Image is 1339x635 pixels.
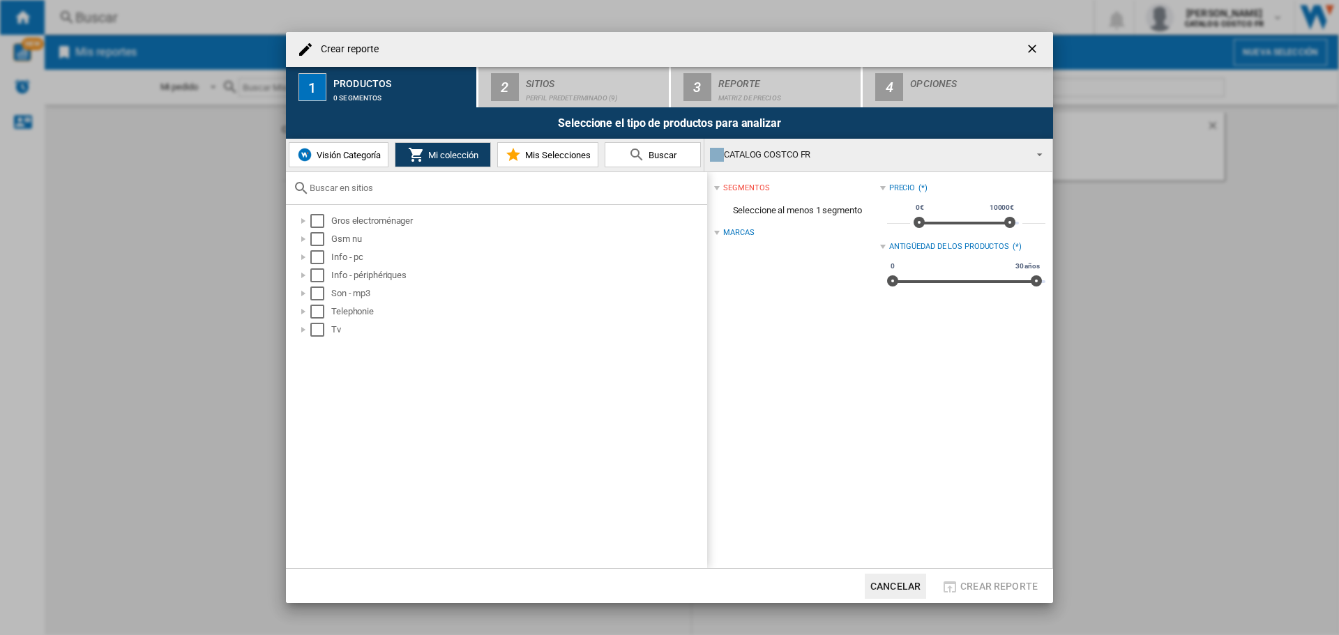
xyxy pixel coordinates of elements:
span: Mi colección [425,150,478,160]
span: 30 años [1013,261,1042,272]
span: 10000€ [988,202,1016,213]
div: Opciones [910,72,1047,87]
div: Seleccione el tipo de productos para analizar [286,107,1053,139]
button: 1 Productos 0 segmentos [286,67,478,107]
div: 1 [298,73,326,101]
div: Perfil predeterminado (9) [526,87,663,102]
div: Reporte [718,72,856,87]
button: 3 Reporte Matriz de precios [671,67,863,107]
div: Son - mp3 [331,286,705,300]
div: 0 segmentos [333,87,471,102]
md-checkbox: Select [310,268,331,282]
md-checkbox: Select [310,214,331,228]
div: 4 [875,73,903,101]
div: CATALOG COSTCO FR [710,145,1024,165]
div: Matriz de precios [718,87,856,102]
md-checkbox: Select [310,250,331,264]
div: segmentos [723,183,769,194]
button: Crear reporte [937,574,1042,599]
span: Visión Categoría [313,150,381,160]
div: Precio [889,183,915,194]
button: getI18NText('BUTTONS.CLOSE_DIALOG') [1020,36,1047,63]
md-checkbox: Select [310,232,331,246]
div: 3 [683,73,711,101]
md-checkbox: Select [310,286,331,300]
div: Marcas [723,227,754,238]
div: Telephonie [331,305,705,319]
img: wiser-icon-blue.png [296,146,313,163]
h4: Crear reporte [314,43,379,56]
md-checkbox: Select [310,323,331,337]
div: Gsm nu [331,232,705,246]
div: Productos [333,72,471,87]
div: Gros electroménager [331,214,705,228]
span: Crear reporte [960,581,1038,592]
div: Info - périphériques [331,268,705,282]
ng-md-icon: getI18NText('BUTTONS.CLOSE_DIALOG') [1025,42,1042,59]
button: Buscar [605,142,701,167]
button: Visión Categoría [289,142,388,167]
button: Mis Selecciones [497,142,598,167]
div: Tv [331,323,705,337]
span: 0 [888,261,897,272]
span: Seleccione al menos 1 segmento [714,197,879,224]
button: 2 Sitios Perfil predeterminado (9) [478,67,670,107]
span: Buscar [645,150,676,160]
div: Antigüedad de los productos [889,241,1009,252]
button: Cancelar [865,574,926,599]
span: 0€ [914,202,926,213]
div: Info - pc [331,250,705,264]
md-checkbox: Select [310,305,331,319]
button: 4 Opciones [863,67,1053,107]
div: 2 [491,73,519,101]
input: Buscar en sitios [310,183,700,193]
span: Mis Selecciones [522,150,591,160]
button: Mi colección [395,142,491,167]
div: Sitios [526,72,663,87]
